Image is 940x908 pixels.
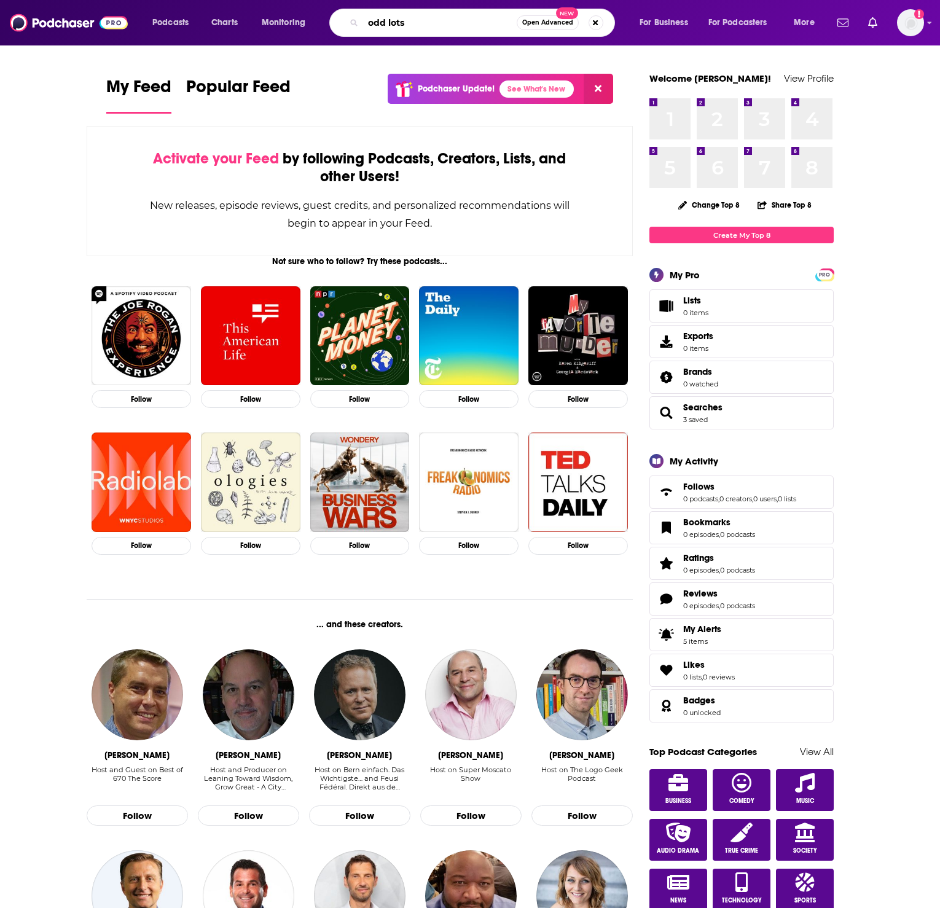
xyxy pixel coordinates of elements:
span: Audio Drama [657,847,699,855]
span: My Feed [106,76,171,104]
a: Society [776,819,834,861]
a: Follows [654,483,678,501]
a: 0 episodes [683,530,719,539]
span: Brands [649,361,834,394]
a: 0 podcasts [720,566,755,574]
a: 0 reviews [703,673,735,681]
button: open menu [253,13,321,33]
a: Bookmarks [654,519,678,536]
img: Randy Cantrell [203,649,294,740]
img: TED Talks Daily [528,432,628,532]
a: Searches [654,404,678,421]
button: Follow [201,390,300,408]
p: Podchaser Update! [418,84,495,94]
img: David Haugh [92,649,182,740]
svg: Add a profile image [914,9,924,19]
img: Radiolab [92,432,191,532]
a: My Alerts [649,618,834,651]
img: Podchaser - Follow, Share and Rate Podcasts [10,11,128,34]
a: Charts [203,13,245,33]
div: Vincent Moscato [438,750,503,761]
span: Charts [211,14,238,31]
span: Bookmarks [649,511,834,544]
a: Comedy [713,769,770,811]
span: Lists [683,295,701,306]
a: 0 lists [683,673,702,681]
span: Business [665,797,691,805]
a: Business [649,769,707,811]
span: , [718,495,719,503]
div: Randy Cantrell [216,750,281,761]
a: Create My Top 8 [649,227,834,243]
a: Bookmarks [683,517,755,528]
a: Show notifications dropdown [863,12,882,33]
button: Follow [201,537,300,555]
span: Sports [794,897,816,904]
a: 0 podcasts [683,495,718,503]
div: New releases, episode reviews, guest credits, and personalized recommendations will begin to appe... [149,197,571,232]
a: Ian Paget [536,649,627,740]
a: View All [800,746,834,757]
span: For Podcasters [708,14,767,31]
a: 0 users [753,495,777,503]
span: Exports [683,331,713,342]
div: by following Podcasts, Creators, Lists, and other Users! [149,150,571,186]
a: 0 unlocked [683,708,721,717]
button: Follow [92,537,191,555]
span: , [719,530,720,539]
img: Business Wars [310,432,410,532]
button: open menu [785,13,830,33]
button: Follow [531,805,633,826]
span: Monitoring [262,14,305,31]
div: David Haugh [104,750,170,761]
span: Open Advanced [522,20,573,26]
img: User Profile [897,9,924,36]
a: Reviews [683,588,755,599]
button: Follow [198,805,299,826]
span: Reviews [649,582,834,616]
a: My Favorite Murder with Karen Kilgariff and Georgia Hardstark [528,286,628,386]
a: 0 podcasts [720,530,755,539]
div: Host and Producer on Leaning Toward Wisdom, Grow Great - A City Governme…, and Peernovation with ... [198,765,299,792]
a: See What's New [499,80,574,98]
span: Music [796,797,814,805]
button: open menu [700,13,785,33]
div: Host on Super Moscato Show [420,765,522,792]
img: The Joe Rogan Experience [92,286,191,386]
button: Open AdvancedNew [517,15,579,30]
a: Vincent Moscato [425,649,516,740]
span: More [794,14,815,31]
span: Badges [649,689,834,722]
span: , [752,495,753,503]
a: Follows [683,481,796,492]
a: 3 saved [683,415,708,424]
span: Badges [683,695,715,706]
span: Popular Feed [186,76,291,104]
input: Search podcasts, credits, & more... [363,13,517,33]
button: Follow [419,537,519,555]
a: Freakonomics Radio [419,432,519,532]
a: Lists [649,289,834,323]
span: True Crime [725,847,758,855]
a: The Daily [419,286,519,386]
a: 0 creators [719,495,752,503]
span: 0 items [683,308,708,317]
span: Activate your Feed [153,149,279,168]
a: 0 watched [683,380,718,388]
div: Host on Bern einfach. Das Wichtigste… and Feusi Fédéral. Direkt aus de… [309,765,410,791]
a: 0 podcasts [720,601,755,610]
span: Ratings [683,552,714,563]
a: Planet Money [310,286,410,386]
div: Search podcasts, credits, & more... [341,9,627,37]
span: Reviews [683,588,718,599]
span: Bookmarks [683,517,730,528]
a: Show notifications dropdown [832,12,853,33]
button: Follow [419,390,519,408]
a: True Crime [713,819,770,861]
button: Follow [309,805,410,826]
button: Follow [92,390,191,408]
